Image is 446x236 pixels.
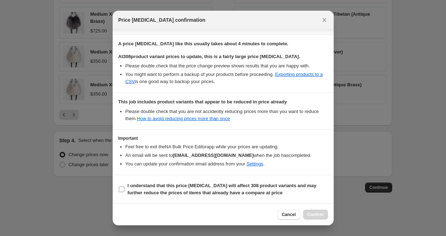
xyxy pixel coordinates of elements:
[246,161,263,166] a: Settings
[118,41,288,46] b: A price [MEDICAL_DATA] like this usually takes about 4 minutes to complete.
[125,152,328,159] li: An email will be sent to when the job has completed .
[118,54,300,59] b: At 308 product variant prices to update, this is a fairly large price [MEDICAL_DATA].
[125,108,328,122] li: Please double check that you are not accidently reducing prices more than you want to reduce them
[137,116,230,121] a: How to avoid reducing prices more than once
[118,99,287,104] b: This job includes product variants that appear to be reduced in price already
[118,16,206,24] span: Price [MEDICAL_DATA] confirmation
[282,212,296,217] span: Cancel
[125,160,328,168] li: You can update your confirmation email address from your .
[125,143,328,150] li: Feel free to exit the NA Bulk Price Editor app while your prices are updating.
[125,62,328,70] li: Please double check that the price change preview shows results that you are happy with.
[128,183,317,195] b: I understand that this price [MEDICAL_DATA] will affect 308 product variants and may further redu...
[319,15,329,25] button: Close
[125,71,328,85] li: You might want to perform a backup of your products before proceeding. is one good way to backup ...
[277,210,300,220] button: Cancel
[118,135,328,141] h3: Important
[173,153,253,158] b: [EMAIL_ADDRESS][DOMAIN_NAME]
